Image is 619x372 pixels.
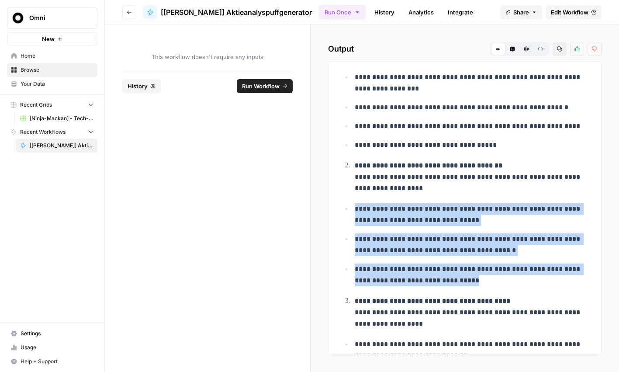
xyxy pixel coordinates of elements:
span: Recent Workflows [20,128,66,136]
span: Omni [29,14,82,22]
span: This workflow doesn't require any inputs [122,52,293,61]
a: [Ninja-Mackan] - Tech-kategoriseraren Grid [16,111,97,125]
a: [[PERSON_NAME]] Aktieanalyspuffgenerator [16,139,97,153]
button: Help + Support [7,355,97,369]
button: Recent Workflows [7,125,97,139]
a: Settings [7,327,97,341]
a: History [369,5,400,19]
span: New [42,35,55,43]
button: Share [500,5,542,19]
span: Usage [21,344,93,351]
span: Recent Grids [20,101,52,109]
span: [Ninja-Mackan] - Tech-kategoriseraren Grid [30,115,93,122]
a: Your Data [7,77,97,91]
button: Run Workflow [237,79,293,93]
button: Recent Grids [7,98,97,111]
button: New [7,32,97,45]
button: Run Once [319,5,366,20]
span: [[PERSON_NAME]] Aktieanalyspuffgenerator [30,142,93,149]
h2: Output [328,42,602,56]
a: [[PERSON_NAME]] Aktieanalyspuffgenerator [143,5,312,19]
span: Home [21,52,93,60]
span: Run Workflow [242,82,280,90]
span: Help + Support [21,358,93,365]
button: Workspace: Omni [7,7,97,29]
span: Edit Workflow [551,8,588,17]
button: History [122,79,161,93]
span: [[PERSON_NAME]] Aktieanalyspuffgenerator [161,7,312,17]
span: Settings [21,330,93,337]
a: Home [7,49,97,63]
span: Your Data [21,80,93,88]
a: Analytics [403,5,439,19]
a: Integrate [443,5,478,19]
span: Browse [21,66,93,74]
a: Edit Workflow [546,5,602,19]
img: Omni Logo [10,10,26,26]
span: Share [513,8,529,17]
a: Browse [7,63,97,77]
a: Usage [7,341,97,355]
span: History [128,82,148,90]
